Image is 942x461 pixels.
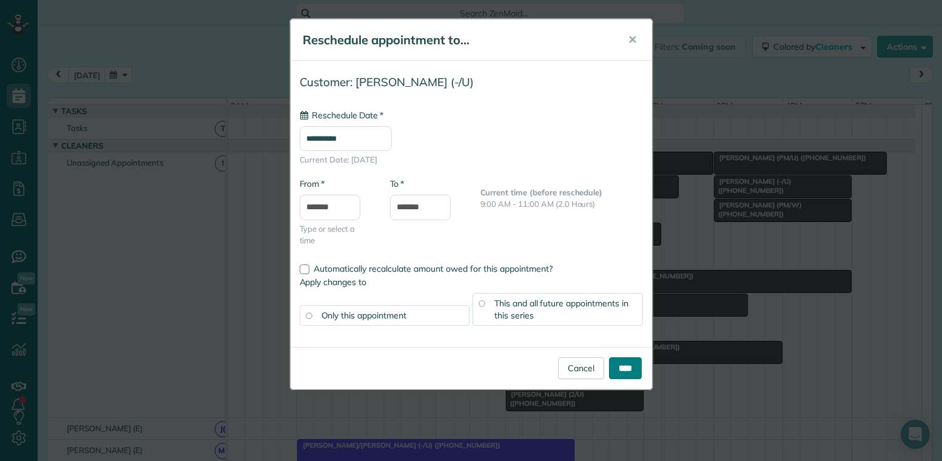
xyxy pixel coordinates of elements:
label: From [300,178,325,190]
h5: Reschedule appointment to... [303,32,611,49]
a: Cancel [558,357,604,379]
span: This and all future appointments in this series [494,298,628,321]
h4: Customer: [PERSON_NAME] (-/U) [300,76,643,89]
span: Current Date: [DATE] [300,154,643,166]
label: To [390,178,404,190]
input: This and all future appointments in this series [479,300,485,306]
span: Automatically recalculate amount owed for this appointment? [314,263,553,274]
input: Only this appointment [306,312,312,318]
span: Type or select a time [300,223,372,246]
label: Reschedule Date [300,109,383,121]
b: Current time (before reschedule) [480,187,603,197]
span: ✕ [628,33,637,47]
label: Apply changes to [300,276,643,288]
span: Only this appointment [321,310,406,321]
p: 9:00 AM - 11:00 AM (2.0 Hours) [480,198,643,210]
